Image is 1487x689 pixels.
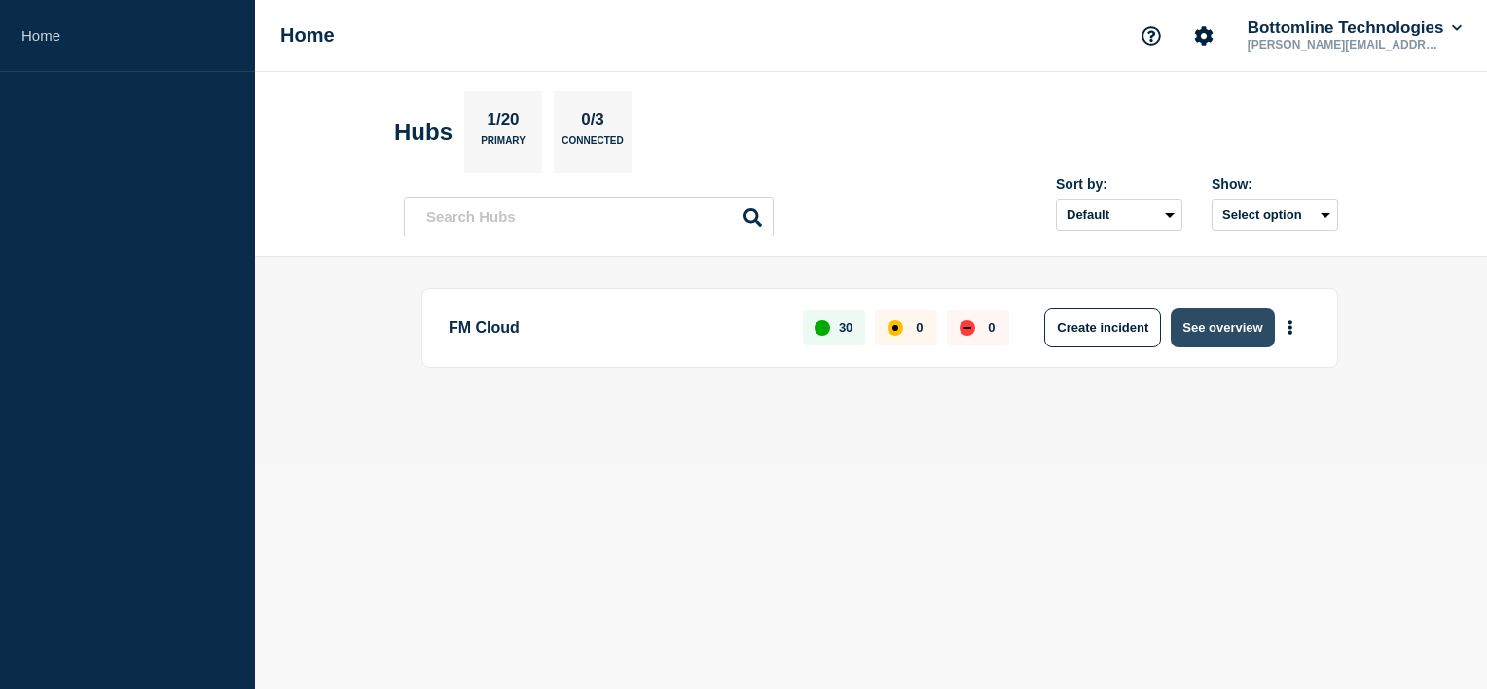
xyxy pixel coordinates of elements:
p: 1/20 [480,110,526,135]
h2: Hubs [394,119,453,146]
button: Create incident [1044,308,1161,347]
div: affected [888,320,903,336]
div: Show: [1212,176,1338,192]
p: Connected [562,135,623,156]
button: More actions [1278,309,1303,345]
input: Search Hubs [404,197,774,236]
p: 30 [839,320,852,335]
button: Support [1131,16,1172,56]
p: 0 [988,320,995,335]
div: down [960,320,975,336]
p: FM Cloud [449,308,780,347]
button: See overview [1171,308,1274,347]
button: Bottomline Technologies [1244,18,1466,38]
select: Sort by [1056,199,1182,231]
p: 0/3 [574,110,612,135]
p: Primary [481,135,526,156]
p: 0 [916,320,923,335]
div: Sort by: [1056,176,1182,192]
h1: Home [280,24,335,47]
button: Account settings [1183,16,1224,56]
div: up [815,320,830,336]
button: Select option [1212,199,1338,231]
p: [PERSON_NAME][EMAIL_ADDRESS][DOMAIN_NAME] [1244,38,1446,52]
